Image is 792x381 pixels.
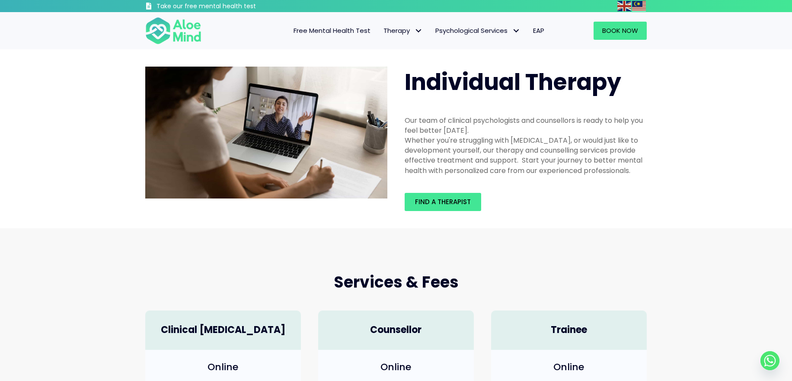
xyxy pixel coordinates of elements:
[327,361,465,374] h4: Online
[435,26,520,35] span: Psychological Services
[632,1,646,11] img: ms
[145,16,201,45] img: Aloe mind Logo
[405,66,621,98] span: Individual Therapy
[510,25,522,37] span: Psychological Services: submenu
[412,25,425,37] span: Therapy: submenu
[594,22,647,40] a: Book Now
[500,323,638,337] h4: Trainee
[294,26,370,35] span: Free Mental Health Test
[213,22,551,40] nav: Menu
[602,26,638,35] span: Book Now
[617,1,631,11] img: en
[156,2,302,11] h3: Take our free mental health test
[327,323,465,337] h4: Counsellor
[287,22,377,40] a: Free Mental Health Test
[632,1,647,11] a: Malay
[617,1,632,11] a: English
[334,271,459,293] span: Services & Fees
[527,22,551,40] a: EAP
[429,22,527,40] a: Psychological ServicesPsychological Services: submenu
[405,193,481,211] a: Find a therapist
[154,323,292,337] h4: Clinical [MEDICAL_DATA]
[760,351,779,370] a: Whatsapp
[383,26,422,35] span: Therapy
[500,361,638,374] h4: Online
[154,361,292,374] h4: Online
[377,22,429,40] a: TherapyTherapy: submenu
[145,2,302,12] a: Take our free mental health test
[405,115,647,135] div: Our team of clinical psychologists and counsellors is ready to help you feel better [DATE].
[405,135,647,176] div: Whether you're struggling with [MEDICAL_DATA], or would just like to development yourself, our th...
[145,67,387,199] img: Therapy online individual
[533,26,544,35] span: EAP
[415,197,471,206] span: Find a therapist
